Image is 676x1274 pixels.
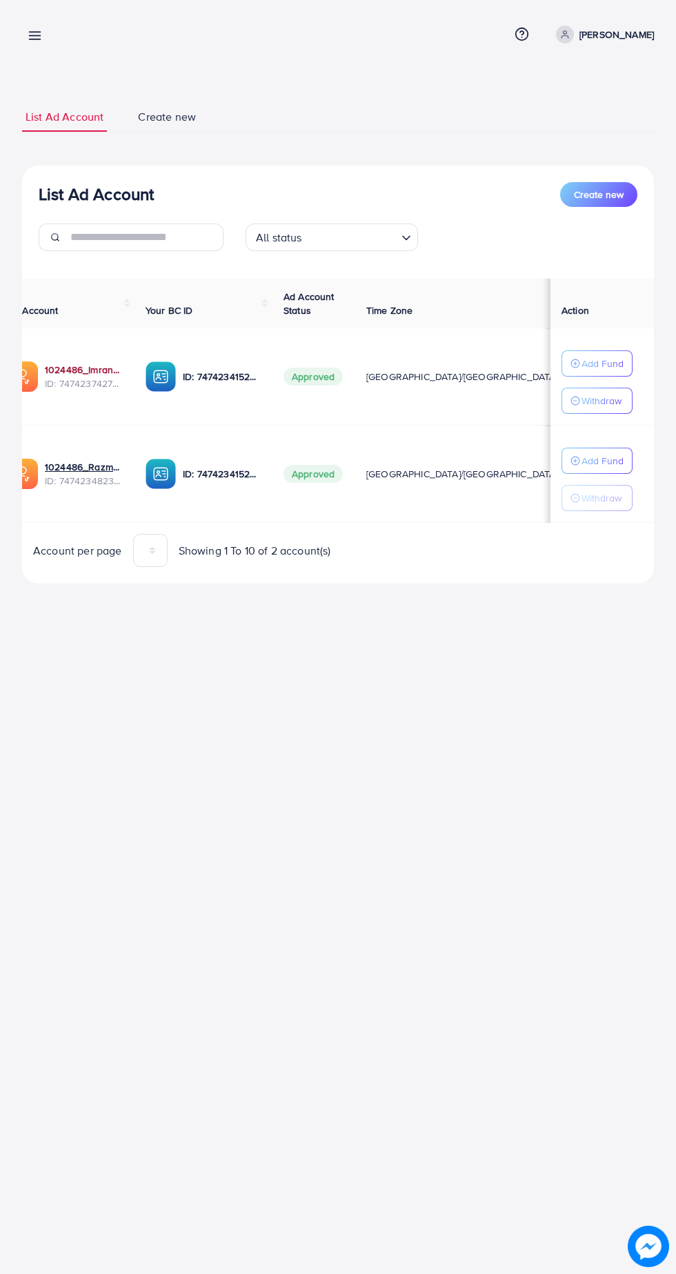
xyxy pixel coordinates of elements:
p: ID: 7474234152863678481 [183,368,261,385]
a: [PERSON_NAME] [550,26,654,43]
img: ic-ba-acc.ded83a64.svg [146,361,176,392]
span: Approved [284,368,343,386]
div: <span class='underline'>1024486_Razman_1740230915595</span></br>7474234823184416769 [45,460,123,488]
input: Search for option [306,225,396,248]
div: Search for option [246,223,418,251]
span: Your BC ID [146,303,193,317]
span: Showing 1 To 10 of 2 account(s) [179,543,331,559]
img: ic-ba-acc.ded83a64.svg [146,459,176,489]
p: ID: 7474234152863678481 [183,466,261,482]
button: Withdraw [561,388,633,414]
img: ic-ads-acc.e4c84228.svg [8,459,38,489]
span: Create new [574,188,624,201]
span: ID: 7474237427478233089 [45,377,123,390]
button: Withdraw [561,485,633,511]
img: ic-ads-acc.e4c84228.svg [8,361,38,392]
p: Add Fund [581,452,624,469]
p: Withdraw [581,392,622,409]
span: Create new [138,109,196,125]
p: Add Fund [581,355,624,372]
button: Add Fund [561,350,633,377]
p: [PERSON_NAME] [579,26,654,43]
p: Withdraw [581,490,622,506]
span: [GEOGRAPHIC_DATA]/[GEOGRAPHIC_DATA] [366,467,558,481]
a: 1024486_Razman_1740230915595 [45,460,123,474]
span: Account per page [33,543,122,559]
img: image [628,1226,669,1267]
span: Approved [284,465,343,483]
a: 1024486_Imran_1740231528988 [45,363,123,377]
span: ID: 7474234823184416769 [45,474,123,488]
span: Time Zone [366,303,412,317]
span: Ad Account Status [284,290,335,317]
button: Add Fund [561,448,633,474]
h3: List Ad Account [39,184,154,204]
span: List Ad Account [26,109,103,125]
div: <span class='underline'>1024486_Imran_1740231528988</span></br>7474237427478233089 [45,363,123,391]
span: Ad Account [8,303,59,317]
span: [GEOGRAPHIC_DATA]/[GEOGRAPHIC_DATA] [366,370,558,384]
span: All status [253,228,305,248]
span: Action [561,303,589,317]
button: Create new [560,182,637,207]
